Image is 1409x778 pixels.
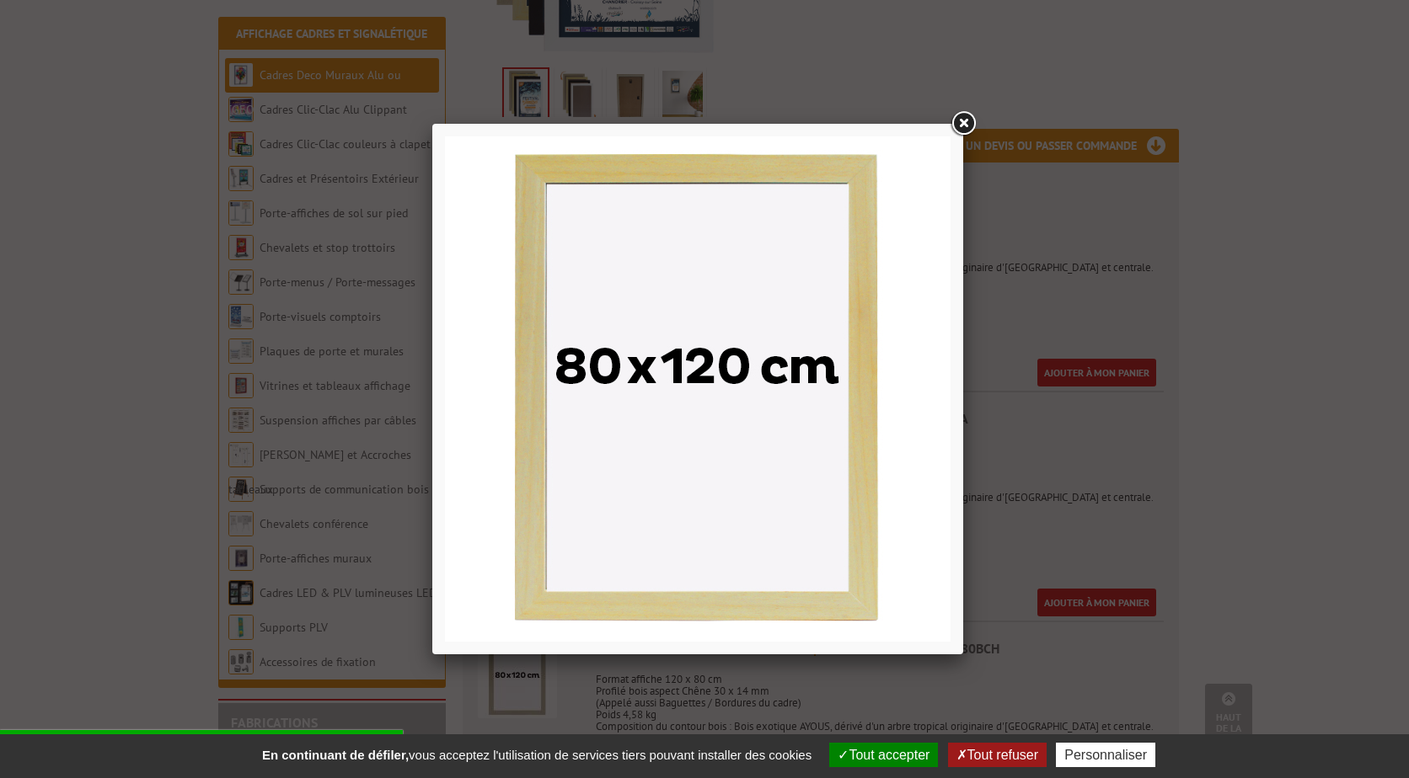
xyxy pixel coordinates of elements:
[262,748,409,762] strong: En continuant de défiler,
[829,743,938,767] button: Tout accepter
[1056,743,1155,767] button: Personnaliser (fenêtre modale)
[948,109,978,139] a: Close
[254,748,820,762] span: vous acceptez l'utilisation de services tiers pouvant installer des cookies
[948,743,1047,767] button: Tout refuser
